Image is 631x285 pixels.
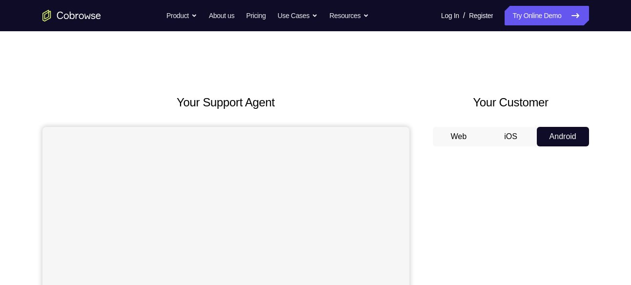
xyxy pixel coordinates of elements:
button: Product [166,6,197,25]
span: / [463,10,465,21]
h2: Your Customer [433,94,589,111]
a: About us [209,6,234,25]
button: Web [433,127,485,146]
button: Resources [329,6,369,25]
h2: Your Support Agent [42,94,409,111]
a: Go to the home page [42,10,101,21]
button: Use Cases [278,6,318,25]
a: Register [469,6,493,25]
a: Try Online Demo [505,6,589,25]
a: Log In [441,6,459,25]
button: Android [537,127,589,146]
a: Pricing [246,6,265,25]
button: iOS [485,127,537,146]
